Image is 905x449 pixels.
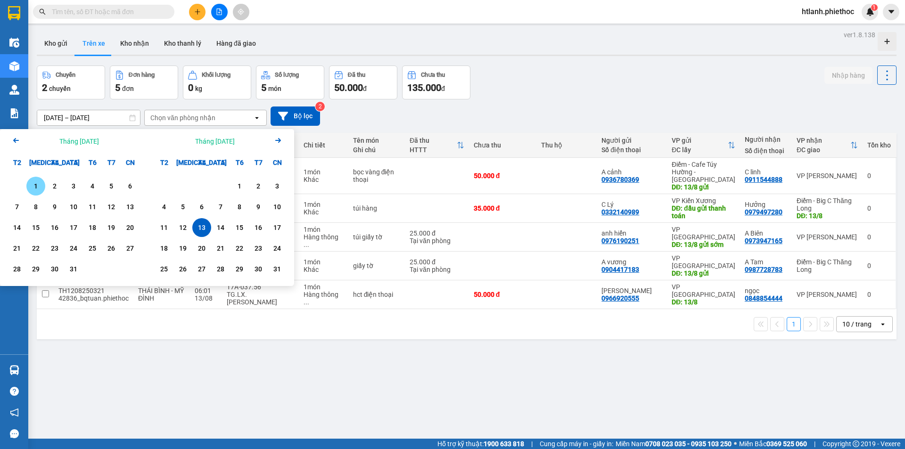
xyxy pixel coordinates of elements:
div: Choose Thứ Ba, tháng 07 15 2025. It's available. [26,218,45,237]
div: Người gửi [601,137,662,144]
div: 29 [29,263,42,275]
div: Choose Thứ Tư, tháng 07 2 2025. It's available. [45,177,64,196]
div: 18 [157,243,171,254]
div: 18 [86,222,99,233]
div: 10 [271,201,284,212]
span: món [268,85,281,92]
div: 25 [86,243,99,254]
svg: open [879,320,887,328]
div: Choose Thứ Năm, tháng 07 31 2025. It's available. [64,260,83,278]
div: Choose Thứ Ba, tháng 07 1 2025. It's available. [26,177,45,196]
div: Khác [304,176,343,183]
div: 0973947165 [745,237,782,245]
div: Chưa thu [474,141,532,149]
div: 0848854444 [745,294,782,302]
div: túi hàng [353,204,400,212]
img: icon-new-feature [866,8,874,16]
input: Tìm tên, số ĐT hoặc mã đơn [52,7,163,17]
div: Số lượng [275,72,299,78]
button: plus [189,4,206,20]
div: Choose Chủ Nhật, tháng 08 3 2025. It's available. [268,177,287,196]
div: 26 [176,263,189,275]
div: Chưa thu [421,72,445,78]
div: Ghi chú [353,146,400,154]
div: 1 món [304,283,343,291]
div: Tồn kho [867,141,891,149]
div: Choose Thứ Hai, tháng 08 25 2025. It's available. [155,260,173,278]
div: 22 [233,243,246,254]
div: 16 [48,222,61,233]
div: T7 [249,153,268,172]
span: 135.000 [407,82,441,93]
div: CN [121,153,140,172]
img: logo-vxr [8,6,20,20]
div: 11 [157,222,171,233]
div: Choose Thứ Năm, tháng 08 7 2025. It's available. [211,197,230,216]
button: aim [233,4,249,20]
div: 1 [29,180,42,192]
div: 7 [10,201,24,212]
div: Choose Thứ Ba, tháng 08 19 2025. It's available. [173,239,192,258]
div: 23 [252,243,265,254]
div: Choose Thứ Tư, tháng 07 30 2025. It's available. [45,260,64,278]
div: 8 [29,201,42,212]
div: 7 [214,201,227,212]
img: solution-icon [9,108,19,118]
div: Choose Chủ Nhật, tháng 08 31 2025. It's available. [268,260,287,278]
div: Choose Thứ Năm, tháng 08 28 2025. It's available. [211,260,230,278]
div: 4 [157,201,171,212]
div: VP Kiến Xương [672,197,735,204]
div: Khác [304,266,343,273]
div: 2 [252,180,265,192]
div: Hàng thông thường [304,233,343,248]
span: đơn [122,85,134,92]
div: Choose Thứ Hai, tháng 07 14 2025. It's available. [8,218,26,237]
div: C linh [745,168,787,176]
div: 20 [195,243,208,254]
div: 25.000 đ [410,229,464,237]
div: 19 [105,222,118,233]
button: Chưa thu135.000đ [402,65,470,99]
div: Choose Thứ Sáu, tháng 07 25 2025. It's available. [83,239,102,258]
div: Choose Thứ Ba, tháng 07 8 2025. It's available. [26,197,45,216]
div: 0976190251 [601,237,639,245]
div: T6 [83,153,102,172]
div: Choose Thứ Bảy, tháng 08 9 2025. It's available. [249,197,268,216]
div: ver 1.8.138 [844,30,875,40]
div: túi giấy tờ [353,233,400,241]
div: 3 [271,180,284,192]
button: 1 [787,317,801,331]
div: 17A-037.56 [227,283,295,291]
div: DĐ: đầu gửi thanh toán [672,204,735,220]
div: T4 [45,153,64,172]
button: Đơn hàng5đơn [110,65,178,99]
div: Thu hộ [541,141,592,149]
svg: open [253,114,261,122]
div: DĐ: 13/8 [672,298,735,306]
div: T2 [8,153,26,172]
div: 0911544888 [745,176,782,183]
div: anh hiển [601,229,662,237]
div: 17 [271,222,284,233]
div: Choose Thứ Sáu, tháng 08 1 2025. It's available. [230,177,249,196]
div: 0979497280 [745,208,782,216]
div: Số điện thoại [745,147,787,155]
span: | [531,439,533,449]
div: 6 [195,201,208,212]
div: [MEDICAL_DATA] [173,153,192,172]
div: 1 món [304,201,343,208]
div: 26 [105,243,118,254]
div: 25.000 đ [410,258,464,266]
div: 0332140989 [601,208,639,216]
div: Tháng [DATE] [195,137,235,146]
span: kg [195,85,202,92]
div: Choose Thứ Ba, tháng 08 12 2025. It's available. [173,218,192,237]
div: 31 [67,263,80,275]
svg: Arrow Left [10,135,22,146]
span: 0 [188,82,193,93]
span: 50.000 [334,82,363,93]
div: 1 món [304,168,343,176]
div: TG.LX.[PERSON_NAME] [227,291,295,306]
div: 31 [271,263,284,275]
div: 3 [67,180,80,192]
